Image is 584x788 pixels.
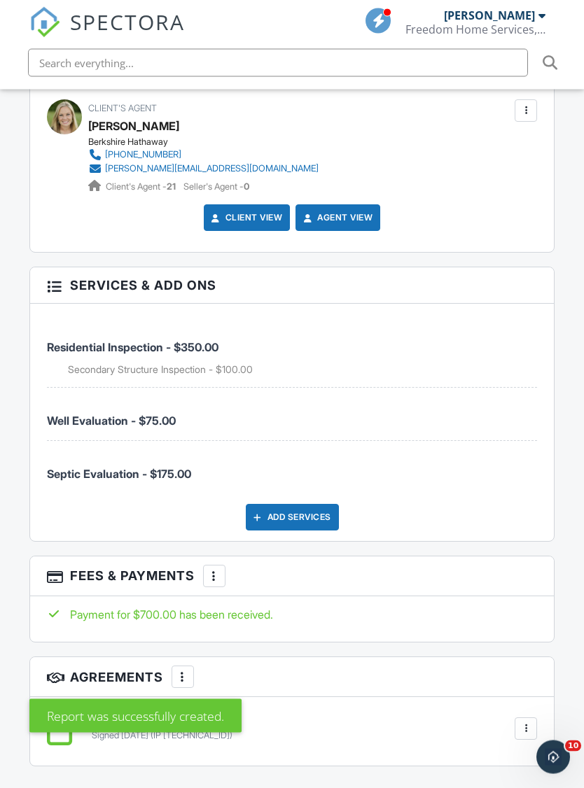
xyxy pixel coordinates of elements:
[300,211,373,225] a: Agent View
[70,7,185,36] span: SPECTORA
[405,22,545,36] div: Freedom Home Services, LLC
[47,341,218,355] span: Residential Inspection - $350.00
[183,182,249,192] span: Seller's Agent -
[29,7,60,38] img: The Best Home Inspection Software - Spectora
[28,49,528,77] input: Search everything...
[209,211,283,225] a: Client View
[246,505,339,531] div: Add Services
[244,182,249,192] strong: 0
[30,268,555,304] h3: Services & Add ons
[29,19,185,48] a: SPECTORA
[47,607,538,623] div: Payment for $700.00 has been received.
[47,467,191,481] span: Septic Evaluation - $175.00
[47,388,538,441] li: Service: Well Evaluation
[88,148,319,162] a: [PHONE_NUMBER]
[106,182,178,192] span: Client's Agent -
[30,557,555,597] h3: Fees & Payments
[536,740,570,774] iframe: Intercom live chat
[30,658,555,698] h3: Agreements
[47,315,538,388] li: Service: Residential Inspection
[167,182,176,192] strong: 21
[88,162,319,176] a: [PERSON_NAME][EMAIL_ADDRESS][DOMAIN_NAME]
[68,363,538,377] li: Add on: Secondary Structure Inspection
[105,150,181,161] div: [PHONE_NUMBER]
[444,8,535,22] div: [PERSON_NAME]
[47,414,176,428] span: Well Evaluation - $75.00
[88,137,330,148] div: Berkshire Hathaway
[88,116,179,137] a: [PERSON_NAME]
[88,104,157,114] span: Client's Agent
[29,699,242,733] div: Report was successfully created.
[105,164,319,175] div: [PERSON_NAME][EMAIL_ADDRESS][DOMAIN_NAME]
[47,442,538,493] li: Service: Septic Evaluation
[92,731,232,742] div: Signed [DATE] (IP [TECHNICAL_ID])
[565,740,581,752] span: 10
